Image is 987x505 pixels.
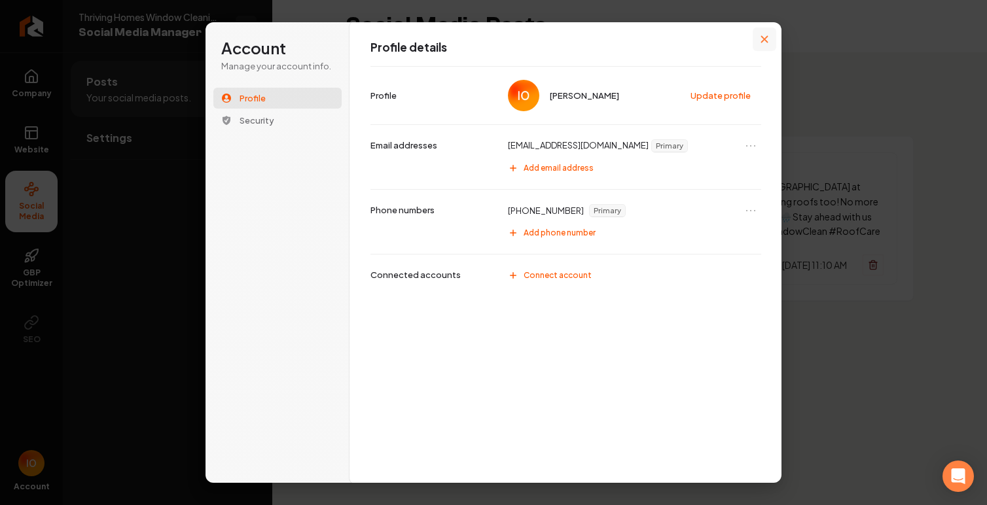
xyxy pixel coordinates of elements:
[524,270,592,281] span: Connect account
[501,222,761,243] button: Add phone number
[550,90,619,101] span: [PERSON_NAME]
[743,203,759,218] button: Open menu
[942,461,974,492] div: Open Intercom Messenger
[753,27,776,51] button: Close modal
[370,139,437,151] p: Email addresses
[684,86,759,105] button: Update profile
[508,80,539,111] img: Ivan o
[221,60,334,72] p: Manage your account info.
[590,205,625,217] span: Primary
[501,158,761,179] button: Add email address
[508,205,584,217] p: [PHONE_NUMBER]
[370,90,397,101] p: Profile
[652,140,687,152] span: Primary
[240,92,266,104] span: Profile
[370,204,435,216] p: Phone numbers
[370,269,461,281] p: Connected accounts
[213,110,342,131] button: Security
[501,265,761,286] button: Connect account
[508,139,649,152] p: [EMAIL_ADDRESS][DOMAIN_NAME]
[370,40,761,56] h1: Profile details
[213,88,342,109] button: Profile
[524,228,596,238] span: Add phone number
[240,114,274,126] span: Security
[221,38,334,59] h1: Account
[743,138,759,154] button: Open menu
[524,163,594,173] span: Add email address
